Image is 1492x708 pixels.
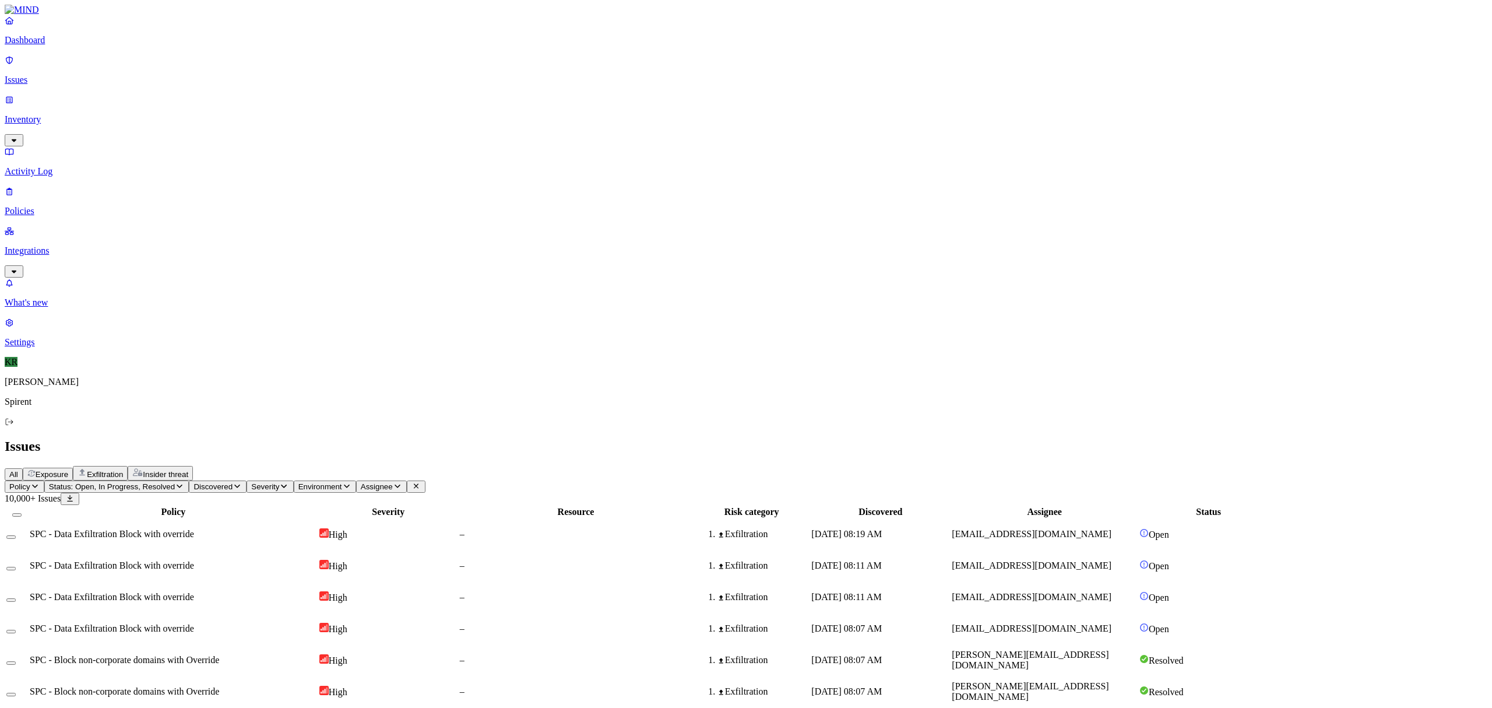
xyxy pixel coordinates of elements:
[811,592,881,602] span: [DATE] 08:11 AM
[717,686,809,697] div: Exfiltration
[1139,591,1149,601] img: status-open
[30,507,317,517] div: Policy
[1149,530,1169,539] span: Open
[5,75,1487,85] p: Issues
[329,561,347,571] span: High
[952,681,1109,702] span: [PERSON_NAME][EMAIL_ADDRESS][DOMAIN_NAME]
[6,661,16,665] button: Select row
[30,623,194,633] span: SPC - Data Exfiltration Block with override
[5,55,1487,85] a: Issues
[251,482,279,491] span: Severity
[9,482,30,491] span: Policy
[717,529,809,539] div: Exfiltration
[87,470,123,479] span: Exfiltration
[319,623,329,632] img: severity-high
[811,560,881,570] span: [DATE] 08:11 AM
[460,592,465,602] span: –
[717,655,809,665] div: Exfiltration
[361,482,393,491] span: Assignee
[811,655,882,665] span: [DATE] 08:07 AM
[1139,560,1149,569] img: status-open
[30,529,194,539] span: SPC - Data Exfiltration Block with override
[952,560,1111,570] span: [EMAIL_ADDRESS][DOMAIN_NAME]
[1139,528,1149,538] img: status-open
[717,560,809,571] div: Exfiltration
[952,623,1111,633] span: [EMAIL_ADDRESS][DOMAIN_NAME]
[12,513,22,517] button: Select all
[329,593,347,602] span: High
[694,507,809,517] div: Risk category
[1139,686,1149,695] img: status-resolved
[6,567,16,570] button: Select row
[319,686,329,695] img: severity-high
[1149,687,1184,697] span: Resolved
[36,470,68,479] span: Exposure
[329,624,347,634] span: High
[319,654,329,664] img: severity-high
[952,650,1109,670] span: [PERSON_NAME][EMAIL_ADDRESS][DOMAIN_NAME]
[952,592,1111,602] span: [EMAIL_ADDRESS][DOMAIN_NAME]
[5,357,17,367] span: KR
[1149,593,1169,602] span: Open
[319,507,458,517] div: Severity
[460,655,465,665] span: –
[5,186,1487,216] a: Policies
[5,5,1487,15] a: MIND
[952,529,1111,539] span: [EMAIL_ADDRESS][DOMAIN_NAME]
[193,482,233,491] span: Discovered
[460,686,465,696] span: –
[5,5,39,15] img: MIND
[6,630,16,633] button: Select row
[811,686,882,696] span: [DATE] 08:07 AM
[5,15,1487,45] a: Dashboard
[5,226,1487,276] a: Integrations
[49,482,175,491] span: Status: Open, In Progress, Resolved
[319,560,329,569] img: severity-high
[460,560,465,570] span: –
[5,397,1487,407] p: Spirent
[952,507,1137,517] div: Assignee
[6,693,16,696] button: Select row
[5,206,1487,216] p: Policies
[5,297,1487,308] p: What's new
[6,598,16,602] button: Select row
[5,94,1487,145] a: Inventory
[329,656,347,665] span: High
[1149,561,1169,571] span: Open
[329,530,347,539] span: High
[5,35,1487,45] p: Dashboard
[460,507,692,517] div: Resource
[319,528,329,538] img: severity-high
[717,592,809,602] div: Exfiltration
[1149,656,1184,665] span: Resolved
[811,507,949,517] div: Discovered
[30,686,219,696] span: SPC - Block non-corporate domains with Override
[811,529,882,539] span: [DATE] 08:19 AM
[5,246,1487,256] p: Integrations
[329,687,347,697] span: High
[298,482,342,491] span: Environment
[319,591,329,601] img: severity-high
[143,470,188,479] span: Insider threat
[1149,624,1169,634] span: Open
[5,439,1487,454] h2: Issues
[5,377,1487,387] p: [PERSON_NAME]
[6,535,16,539] button: Select row
[5,493,61,503] span: 10,000+ Issues
[5,166,1487,177] p: Activity Log
[30,655,219,665] span: SPC - Block non-corporate domains with Override
[1139,507,1278,517] div: Status
[460,623,465,633] span: –
[5,114,1487,125] p: Inventory
[5,317,1487,348] a: Settings
[9,470,18,479] span: All
[5,278,1487,308] a: What's new
[1139,623,1149,632] img: status-open
[30,592,194,602] span: SPC - Data Exfiltration Block with override
[717,623,809,634] div: Exfiltration
[1139,654,1149,664] img: status-resolved
[5,146,1487,177] a: Activity Log
[30,560,194,570] span: SPC - Data Exfiltration Block with override
[811,623,882,633] span: [DATE] 08:07 AM
[460,529,465,539] span: –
